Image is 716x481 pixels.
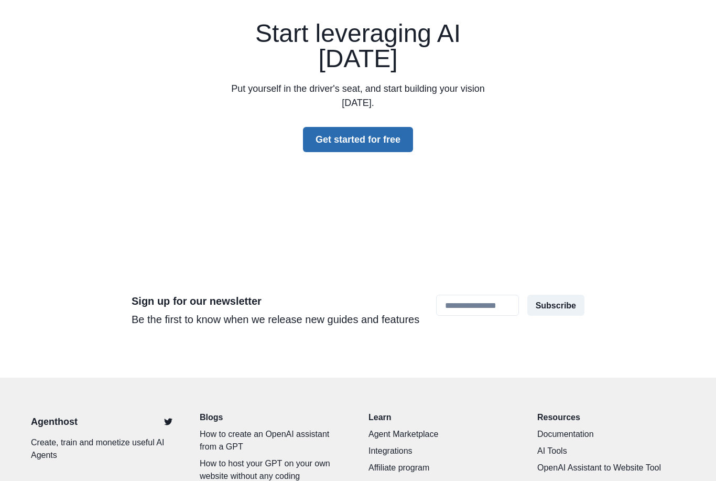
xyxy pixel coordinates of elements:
a: Agenthost [31,415,78,429]
a: AI Tools [537,445,685,457]
h2: Start leveraging AI [DATE] [226,21,490,71]
button: Get started for free [303,127,413,152]
p: Resources [537,411,685,424]
p: Create, train and monetize useful AI Agents [31,436,179,462]
a: Blogs [200,411,348,424]
a: OpenAI Assistant to Website Tool [537,462,685,474]
a: Affiliate program [368,462,516,474]
p: Be the first to know when we release new guides and features [132,312,419,327]
p: Put yourself in the driver's seat, and start building your vision [DATE]. [226,82,490,110]
a: How to create an OpenAI assistant from a GPT [200,428,348,453]
a: Twitter [158,411,179,432]
p: Learn [368,411,516,424]
h2: Sign up for our newsletter [132,295,419,307]
a: Documentation [537,428,685,441]
a: Integrations [368,445,516,457]
button: Subscribe [527,295,584,316]
a: Agent Marketplace [368,428,516,441]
